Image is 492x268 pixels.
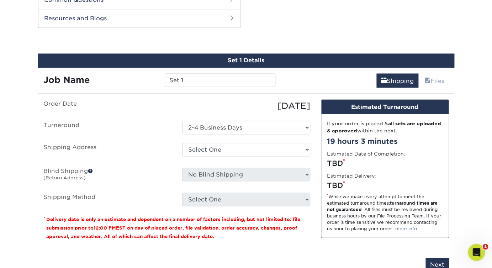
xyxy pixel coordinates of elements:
strong: Job Name [43,74,90,85]
input: Enter a job name [165,73,275,87]
label: Order Date [38,99,177,112]
span: 1 [482,244,488,249]
iframe: Intercom live chat [468,244,485,261]
div: While we make every attempt to meet the estimated turnaround times; . All files must be reviewed ... [327,193,443,232]
strong: turnaround times are not guaranteed [327,200,438,212]
label: Shipping Address [38,143,177,159]
div: Estimated Turnaround [321,100,449,114]
div: TBD [327,180,443,190]
small: Delivery date is only an estimate and dependent on a number of factors including, but not limited... [46,216,300,239]
div: [DATE] [177,99,316,112]
span: files [425,77,430,84]
span: shipping [381,77,387,84]
label: Estimated Date of Completion: [327,150,405,157]
iframe: Google Customer Reviews [2,246,60,266]
label: Blind Shipping [38,168,177,184]
label: Turnaround [38,121,177,134]
span: 12:00 PM [94,225,116,230]
small: (Return Address) [43,175,86,180]
div: 19 hours 3 minutes [327,136,443,146]
a: Files [420,73,449,88]
a: more info [395,226,417,231]
div: If your order is placed & within the next: [327,120,443,134]
label: Shipping Method [38,193,177,206]
a: Shipping [376,73,418,88]
div: Set 1 Details [38,53,454,68]
div: TBD [327,158,443,168]
h2: Resources and Blogs [38,9,240,27]
label: Estimated Delivery: [327,172,376,179]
